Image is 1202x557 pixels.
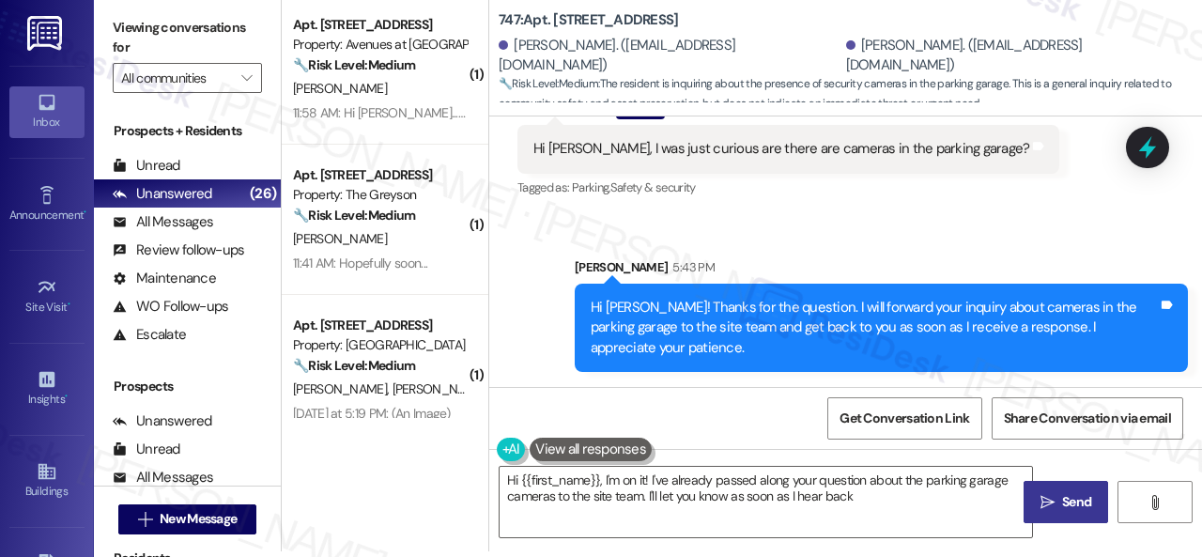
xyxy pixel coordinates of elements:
[293,357,415,374] strong: 🔧 Risk Level: Medium
[113,297,228,317] div: WO Follow-ups
[393,380,486,397] span: [PERSON_NAME]
[113,468,213,487] div: All Messages
[113,325,186,345] div: Escalate
[293,15,467,35] div: Apt. [STREET_ADDRESS]
[1040,495,1055,510] i: 
[241,70,252,85] i: 
[245,179,281,209] div: (26)
[113,13,262,63] label: Viewing conversations for
[9,86,85,137] a: Inbox
[113,156,180,176] div: Unread
[1062,492,1091,512] span: Send
[94,377,281,396] div: Prospects
[293,255,427,271] div: 11:41 AM: Hopefully soon...
[138,512,152,527] i: 
[846,36,1189,76] div: [PERSON_NAME]. ([EMAIL_ADDRESS][DOMAIN_NAME])
[610,179,696,195] span: Safety & security
[113,411,212,431] div: Unanswered
[293,230,387,247] span: [PERSON_NAME]
[84,206,86,219] span: •
[293,405,451,422] div: [DATE] at 5:19 PM: (An Image)
[113,240,244,260] div: Review follow-ups
[533,139,1029,159] div: Hi [PERSON_NAME], I was just curious are there are cameras in the parking garage?
[1004,409,1171,428] span: Share Conversation via email
[113,440,180,459] div: Unread
[499,10,678,30] b: 747: Apt. [STREET_ADDRESS]
[992,397,1183,440] button: Share Conversation via email
[68,298,70,311] span: •
[499,74,1202,115] span: : The resident is inquiring about the presence of security cameras in the parking garage. This is...
[9,364,85,414] a: Insights •
[160,509,237,529] span: New Message
[9,456,85,506] a: Buildings
[293,165,467,185] div: Apt. [STREET_ADDRESS]
[293,316,467,335] div: Apt. [STREET_ADDRESS]
[499,76,598,91] strong: 🔧 Risk Level: Medium
[293,35,467,54] div: Property: Avenues at [GEOGRAPHIC_DATA]
[1024,481,1108,523] button: Send
[65,390,68,403] span: •
[827,397,981,440] button: Get Conversation Link
[27,16,66,51] img: ResiDesk Logo
[668,257,714,277] div: 5:43 PM
[293,335,467,355] div: Property: [GEOGRAPHIC_DATA]
[293,185,467,205] div: Property: The Greyson
[499,36,841,76] div: [PERSON_NAME]. ([EMAIL_ADDRESS][DOMAIN_NAME])
[1148,495,1162,510] i: 
[840,409,969,428] span: Get Conversation Link
[500,467,1032,537] textarea: To enrich screen reader interactions, please activate Accessibility in Grammarly extension settings
[113,212,213,232] div: All Messages
[517,174,1059,201] div: Tagged as:
[293,380,393,397] span: [PERSON_NAME]
[572,179,610,195] span: Parking ,
[94,121,281,141] div: Prospects + Residents
[293,80,387,97] span: [PERSON_NAME]
[293,56,415,73] strong: 🔧 Risk Level: Medium
[118,504,257,534] button: New Message
[9,271,85,322] a: Site Visit •
[113,269,216,288] div: Maintenance
[121,63,232,93] input: All communities
[575,257,1188,284] div: [PERSON_NAME]
[293,104,792,121] div: 11:58 AM: Hi [PERSON_NAME]... Just want to ensure pest control is coming [DATE]. I am home
[591,298,1158,358] div: Hi [PERSON_NAME]! Thanks for the question. I will forward your inquiry about cameras in the parki...
[113,184,212,204] div: Unanswered
[293,207,415,224] strong: 🔧 Risk Level: Medium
